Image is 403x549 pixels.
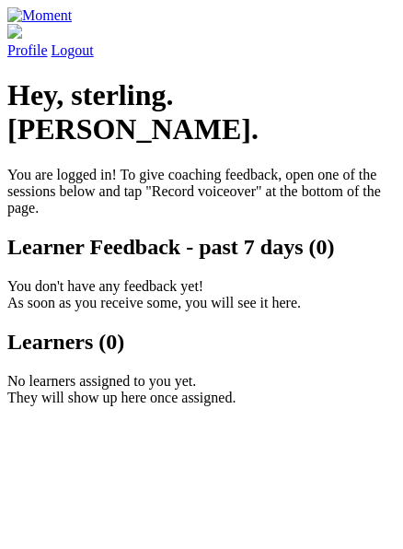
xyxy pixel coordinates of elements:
[7,235,396,260] h2: Learner Feedback - past 7 days (0)
[7,330,396,355] h2: Learners (0)
[7,24,22,39] img: default_avatar-b4e2223d03051bc43aaaccfb402a43260a3f17acc7fafc1603fdf008d6cba3c9.png
[7,167,396,216] p: You are logged in! To give coaching feedback, open one of the sessions below and tap "Record voic...
[7,78,396,146] h1: Hey, sterling.[PERSON_NAME].
[7,24,396,58] a: Profile
[7,373,396,406] p: No learners assigned to you yet. They will show up here once assigned.
[52,42,94,58] a: Logout
[7,7,72,24] img: Moment
[7,278,396,311] p: You don't have any feedback yet! As soon as you receive some, you will see it here.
